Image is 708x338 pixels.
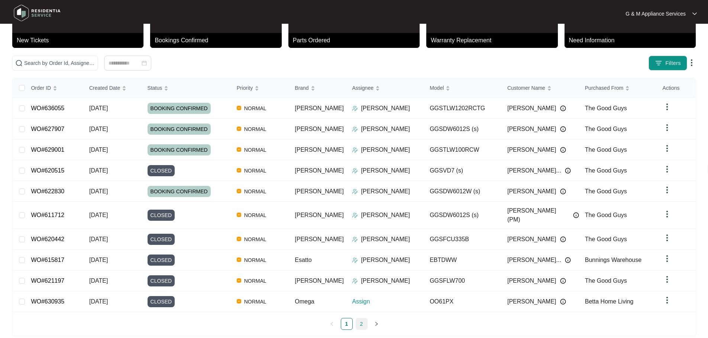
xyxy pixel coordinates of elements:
img: filter icon [655,59,662,67]
th: Model [424,78,501,98]
img: dropdown arrow [692,12,697,16]
img: dropdown arrow [663,144,672,153]
p: Assign [352,297,424,306]
img: Vercel Logo [237,106,241,110]
p: [PERSON_NAME] [361,187,410,196]
img: Assigner Icon [352,126,358,132]
a: WO#620442 [31,236,64,242]
span: CLOSED [148,296,175,307]
span: [DATE] [89,212,108,218]
button: left [326,318,338,330]
p: [PERSON_NAME] [361,125,410,134]
p: Warranty Replacement [431,36,557,45]
img: dropdown arrow [663,210,672,219]
span: Purchased From [585,84,623,92]
td: GGSDW6012W (s) [424,181,501,202]
span: [PERSON_NAME] [507,235,556,244]
p: [PERSON_NAME] [361,235,410,244]
span: [PERSON_NAME]... [507,256,561,265]
span: CLOSED [148,210,175,221]
span: [DATE] [89,236,108,242]
p: [PERSON_NAME] [361,145,410,154]
img: Vercel Logo [237,127,241,131]
img: Assigner Icon [352,278,358,284]
a: WO#620515 [31,167,64,174]
th: Actions [657,78,695,98]
th: Priority [231,78,289,98]
img: Vercel Logo [237,257,241,262]
a: WO#636055 [31,105,64,111]
a: WO#622830 [31,188,64,194]
img: dropdown arrow [663,165,672,174]
td: GGSFCU335B [424,229,501,250]
td: OO61PX [424,291,501,312]
span: The Good Guys [585,188,627,194]
span: NORMAL [241,256,269,265]
span: [PERSON_NAME] [295,188,344,194]
span: [DATE] [89,147,108,153]
span: NORMAL [241,211,269,220]
span: [PERSON_NAME] [507,276,556,285]
img: Info icon [560,126,566,132]
span: [PERSON_NAME] [507,297,556,306]
th: Brand [289,78,346,98]
p: Need Information [569,36,696,45]
img: Assigner Icon [352,236,358,242]
span: [PERSON_NAME] [295,236,344,242]
span: left [330,322,334,326]
img: Info icon [573,212,579,218]
input: Search by Order Id, Assignee Name, Customer Name, Brand and Model [24,59,95,67]
span: Esatto [295,257,311,263]
button: right [371,318,382,330]
span: Priority [237,84,253,92]
img: Info icon [560,236,566,242]
li: 2 [356,318,368,330]
span: Filters [665,59,681,67]
img: dropdown arrow [663,233,672,242]
a: WO#621197 [31,278,64,284]
td: GGSVD7 (s) [424,160,501,181]
img: Info icon [565,257,571,263]
a: WO#615817 [31,257,64,263]
img: Assigner Icon [352,212,358,218]
p: [PERSON_NAME] [361,256,410,265]
span: The Good Guys [585,212,627,218]
span: Brand [295,84,308,92]
p: [PERSON_NAME] [361,166,410,175]
img: Assigner Icon [352,257,358,263]
span: [DATE] [89,167,108,174]
th: Order ID [25,78,83,98]
span: NORMAL [241,145,269,154]
td: EBTDWW [424,250,501,270]
a: 2 [356,318,367,329]
img: Info icon [560,188,566,194]
span: [PERSON_NAME] [507,125,556,134]
span: The Good Guys [585,278,627,284]
span: Bunnings Warehouse [585,257,641,263]
a: WO#630935 [31,298,64,305]
img: Info icon [565,168,571,174]
span: Assignee [352,84,374,92]
span: [PERSON_NAME] [295,126,344,132]
img: Vercel Logo [237,299,241,303]
img: dropdown arrow [663,275,672,284]
th: Status [142,78,231,98]
img: Vercel Logo [237,147,241,152]
span: [PERSON_NAME] [507,145,556,154]
span: The Good Guys [585,126,627,132]
img: Vercel Logo [237,168,241,173]
td: GGSTLW1202RCTG [424,98,501,119]
span: Omega [295,298,314,305]
span: Status [148,84,162,92]
td: GGSTLW100RCW [424,140,501,160]
img: residentia service logo [11,2,63,24]
span: [DATE] [89,257,108,263]
a: 1 [341,318,352,329]
span: [PERSON_NAME] [295,212,344,218]
span: Created Date [89,84,120,92]
span: NORMAL [241,276,269,285]
img: Info icon [560,147,566,153]
span: [PERSON_NAME] [295,278,344,284]
span: [DATE] [89,126,108,132]
span: NORMAL [241,166,269,175]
